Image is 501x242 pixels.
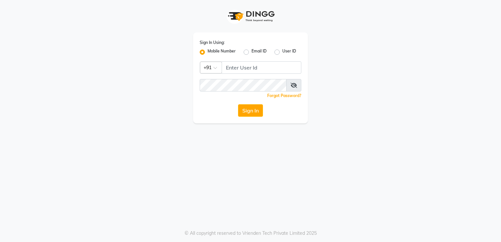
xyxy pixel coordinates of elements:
[282,48,296,56] label: User ID
[224,7,277,26] img: logo1.svg
[200,40,225,46] label: Sign In Using:
[222,61,301,74] input: Username
[208,48,236,56] label: Mobile Number
[200,79,287,91] input: Username
[267,93,301,98] a: Forgot Password?
[238,104,263,117] button: Sign In
[251,48,267,56] label: Email ID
